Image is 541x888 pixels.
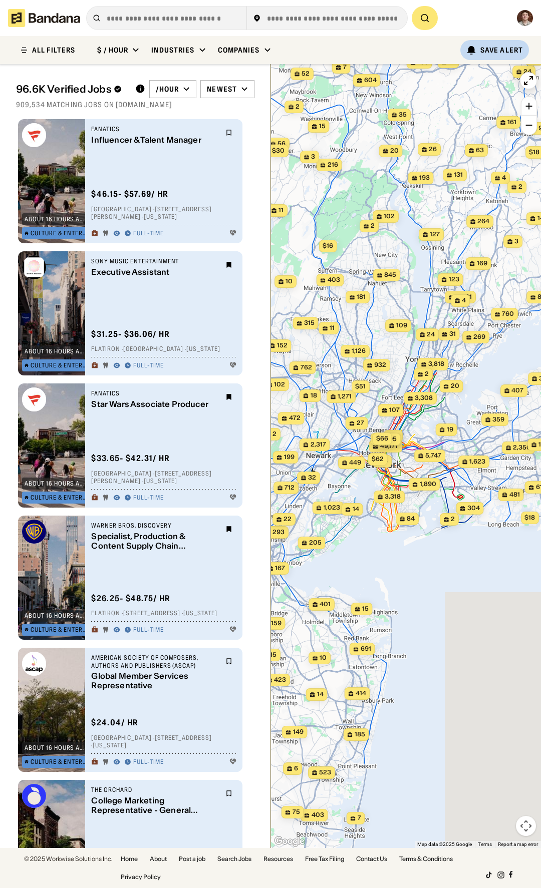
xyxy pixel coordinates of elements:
span: $15 [266,651,277,658]
span: 264 [477,217,489,226]
a: Search Jobs [217,856,251,862]
span: 401 [320,600,331,609]
span: 107 [389,406,400,414]
a: Terms (opens in new tab) [478,841,492,847]
span: 159 [271,619,282,628]
div: about 16 hours ago [25,348,87,354]
a: About [150,856,167,862]
div: Flatiron · [STREET_ADDRESS] · [US_STATE] [91,610,236,618]
div: Fanatics [91,125,219,133]
span: 14 [317,690,324,699]
div: Global Member Services Representative [91,672,219,691]
span: 18 [311,391,317,400]
span: 32 [308,474,316,482]
a: Report a map error [498,841,538,847]
span: 14 [353,505,359,514]
span: 216 [328,161,338,169]
div: about 16 hours ago [25,481,87,487]
div: Influencer & Talent Manager [91,135,219,145]
span: 193 [419,174,430,182]
div: [GEOGRAPHIC_DATA] · [STREET_ADDRESS][PERSON_NAME] · [US_STATE] [91,205,236,221]
span: 932 [374,361,386,369]
span: 167 [275,564,285,573]
span: 449 [349,459,361,467]
span: $62 [372,455,384,463]
img: Profile photo [517,10,533,26]
span: 127 [430,230,440,239]
span: $66 [376,434,388,442]
span: 2,317 [311,440,326,449]
span: 712 [285,484,295,492]
span: 10 [320,654,327,662]
div: about 16 hours ago [25,745,87,751]
span: 315 [304,319,315,327]
span: 359 [492,415,504,424]
div: Warner Bros. Discovery [91,522,219,530]
span: 1,271 [338,392,352,401]
div: $ 24.04 / hr [91,717,138,728]
div: Star Wars Associate Producer [91,399,219,409]
span: 3 [311,153,315,161]
div: /hour [156,85,179,94]
span: 20 [451,382,459,390]
div: College Marketing Representative - General Location [91,796,219,815]
div: Culture & Entertainment [31,230,87,236]
span: 304 [467,504,480,513]
span: Map data ©2025 Google [417,841,472,847]
span: 269 [473,333,485,341]
span: $51 [355,382,366,390]
span: 7 [358,814,361,822]
div: Full-time [133,362,164,370]
span: 2 [425,370,429,378]
span: 2,350 [513,443,531,452]
div: about 16 hours ago [25,216,87,222]
span: 35 [399,111,407,119]
span: 2 [395,432,399,440]
div: Fanatics [91,389,219,397]
span: 760 [502,310,514,318]
span: 152 [277,341,288,350]
span: 3 [514,237,518,246]
span: 2 [371,222,375,230]
img: Bandana logotype [8,9,80,27]
div: $ 26.25 - $48.75 / hr [91,593,170,604]
span: $16 [323,242,333,249]
div: Newest [207,85,237,94]
div: Executive Assistant [91,267,219,277]
img: Fanatics logo [22,123,46,147]
span: 845 [384,271,396,279]
a: Resources [263,856,293,862]
span: 691 [361,645,371,653]
div: © 2025 Workwise Solutions Inc. [24,856,113,862]
span: 3,818 [428,360,444,368]
span: 1,623 [469,458,485,466]
div: Companies [218,46,260,55]
a: Post a job [179,856,205,862]
div: about 16 hours ago [25,613,87,619]
span: 149 [293,728,304,736]
span: 472 [289,414,301,422]
span: 185 [355,730,365,739]
div: Full-time [133,230,164,238]
a: Free Tax Filing [305,856,344,862]
a: Terms & Conditions [399,856,453,862]
span: 15 [319,122,326,131]
span: 15 [362,605,369,613]
span: 6 [294,764,298,773]
span: 4 [502,174,506,182]
a: Open this area in Google Maps (opens a new window) [273,835,306,848]
span: 2,361 [456,293,472,301]
span: 20 [390,147,399,155]
span: 414 [356,689,366,698]
span: 24 [523,68,531,76]
span: 2 [451,515,455,524]
div: Culture & Entertainment [31,362,87,368]
span: 22 [284,515,292,524]
div: American Society of Composers, Authors and Publishers (ASCAP) [91,654,219,669]
a: Contact Us [356,856,387,862]
div: Full-time [133,494,164,502]
span: 10 [286,277,293,286]
span: 3,318 [385,493,401,501]
span: 181 [357,293,366,301]
span: $30 [272,147,285,154]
